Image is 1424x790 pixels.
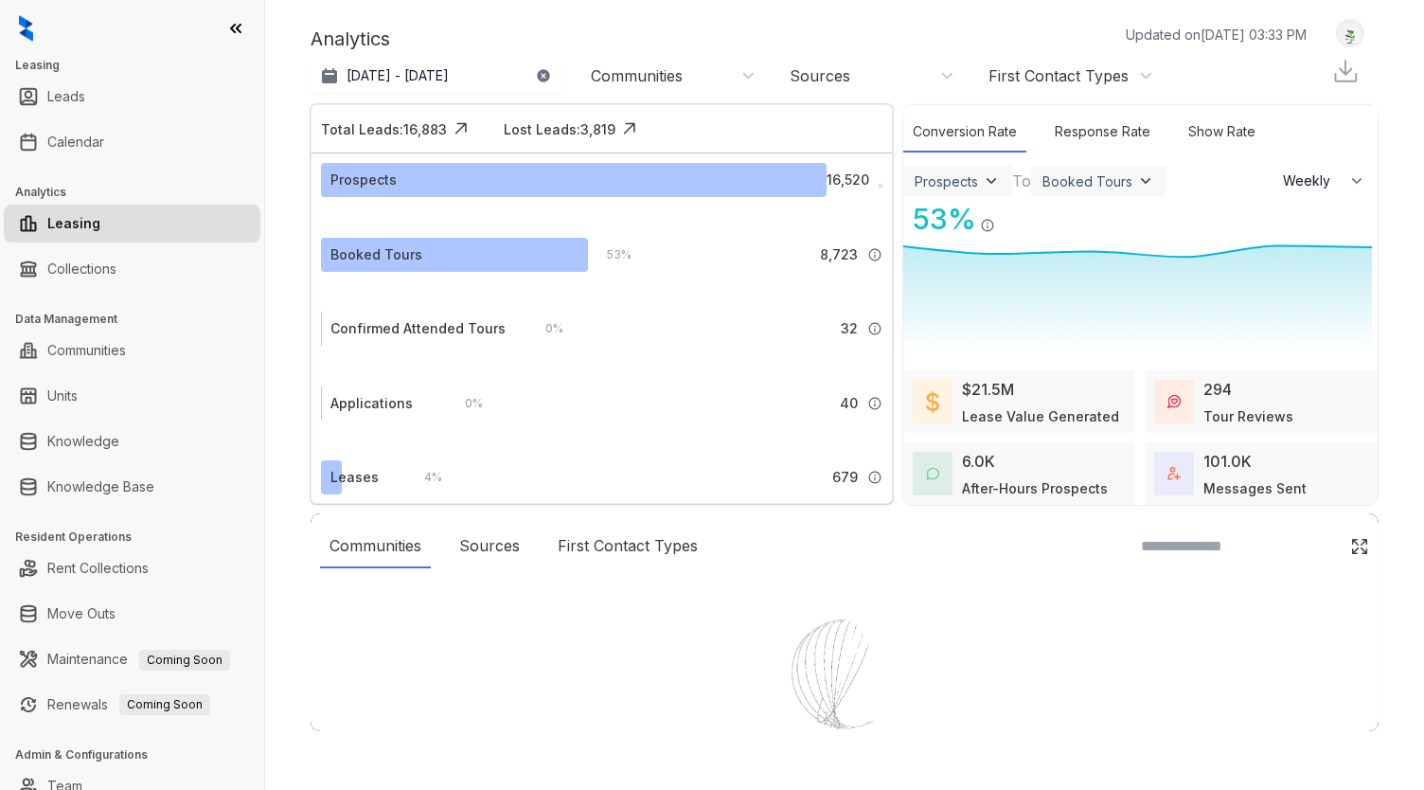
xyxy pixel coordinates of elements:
a: Knowledge [47,422,119,460]
div: Communities [591,65,683,86]
img: logo [19,15,33,42]
div: Sources [790,65,850,86]
div: Prospects [330,170,397,190]
li: Knowledge [4,422,260,460]
li: Maintenance [4,640,260,678]
span: 679 [832,467,858,488]
a: Communities [47,332,126,369]
h3: Admin & Configurations [15,746,264,763]
img: Info [867,470,882,485]
div: Tour Reviews [1203,406,1293,426]
img: AfterHoursConversations [926,467,939,481]
span: 40 [840,393,858,414]
div: Sources [450,525,529,568]
img: Click Icon [615,115,644,143]
div: First Contact Types [548,525,707,568]
a: RenewalsComing Soon [47,686,210,724]
div: Prospects [915,173,978,189]
div: Lease Value Generated [962,406,1119,426]
li: Calendar [4,123,260,161]
div: 4 % [405,467,442,488]
img: Info [980,218,995,233]
div: First Contact Types [988,65,1129,86]
a: Calendar [47,123,104,161]
div: To [1012,170,1031,192]
img: Info [879,184,882,188]
span: Coming Soon [119,694,210,715]
div: Conversion Rate [903,112,1026,153]
img: TotalFum [1167,467,1181,480]
img: Info [867,247,882,262]
div: Total Leads: 16,883 [321,119,447,139]
img: Click Icon [447,115,475,143]
div: Leases [330,467,379,488]
span: Weekly [1283,171,1341,190]
div: Booked Tours [1042,173,1132,189]
p: [DATE] - [DATE] [347,66,449,85]
img: SearchIcon [1310,538,1326,554]
div: 6.0K [962,450,995,473]
div: 53 % [903,198,976,241]
a: Leasing [47,205,100,242]
div: 53 % [588,244,632,265]
div: $21.5M [962,378,1014,401]
img: TourReviews [1167,395,1181,408]
a: Move Outs [47,595,116,633]
div: 101.0K [1203,450,1252,473]
div: Applications [330,393,413,414]
li: Move Outs [4,595,260,633]
a: Rent Collections [47,549,149,587]
li: Leasing [4,205,260,242]
div: Messages Sent [1203,478,1307,498]
a: Knowledge Base [47,468,154,506]
li: Rent Collections [4,549,260,587]
p: Analytics [311,25,390,53]
li: Renewals [4,686,260,724]
div: Confirmed Attended Tours [330,318,506,339]
div: After-Hours Prospects [962,478,1108,498]
span: 16,520 [827,170,869,190]
img: Download [1331,57,1360,85]
button: Weekly [1272,164,1378,198]
span: 32 [841,318,858,339]
a: Collections [47,250,116,288]
div: 0 % [446,393,483,414]
img: ViewFilterArrow [982,171,1001,190]
img: Loader [750,580,939,769]
img: Click Icon [995,201,1023,229]
div: Booked Tours [330,244,422,265]
div: Show Rate [1179,112,1265,153]
img: LeaseValue [926,390,939,413]
div: Lost Leads: 3,819 [504,119,615,139]
p: Updated on [DATE] 03:33 PM [1126,25,1307,45]
div: Response Rate [1045,112,1160,153]
span: 8,723 [820,244,858,265]
div: Communities [320,525,431,568]
li: Collections [4,250,260,288]
img: Click Icon [1350,537,1369,556]
img: ViewFilterArrow [1136,171,1155,190]
li: Units [4,377,260,415]
img: UserAvatar [1337,24,1363,44]
span: Coming Soon [139,650,230,671]
h3: Analytics [15,184,264,201]
li: Knowledge Base [4,468,260,506]
a: Units [47,377,78,415]
img: Info [867,396,882,411]
a: Leads [47,78,85,116]
img: Info [867,321,882,336]
li: Communities [4,332,260,369]
div: 0 % [526,318,563,339]
button: [DATE] - [DATE] [311,59,566,93]
div: 294 [1203,378,1232,401]
h3: Leasing [15,57,264,74]
h3: Resident Operations [15,529,264,546]
li: Leads [4,78,260,116]
h3: Data Management [15,311,264,328]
